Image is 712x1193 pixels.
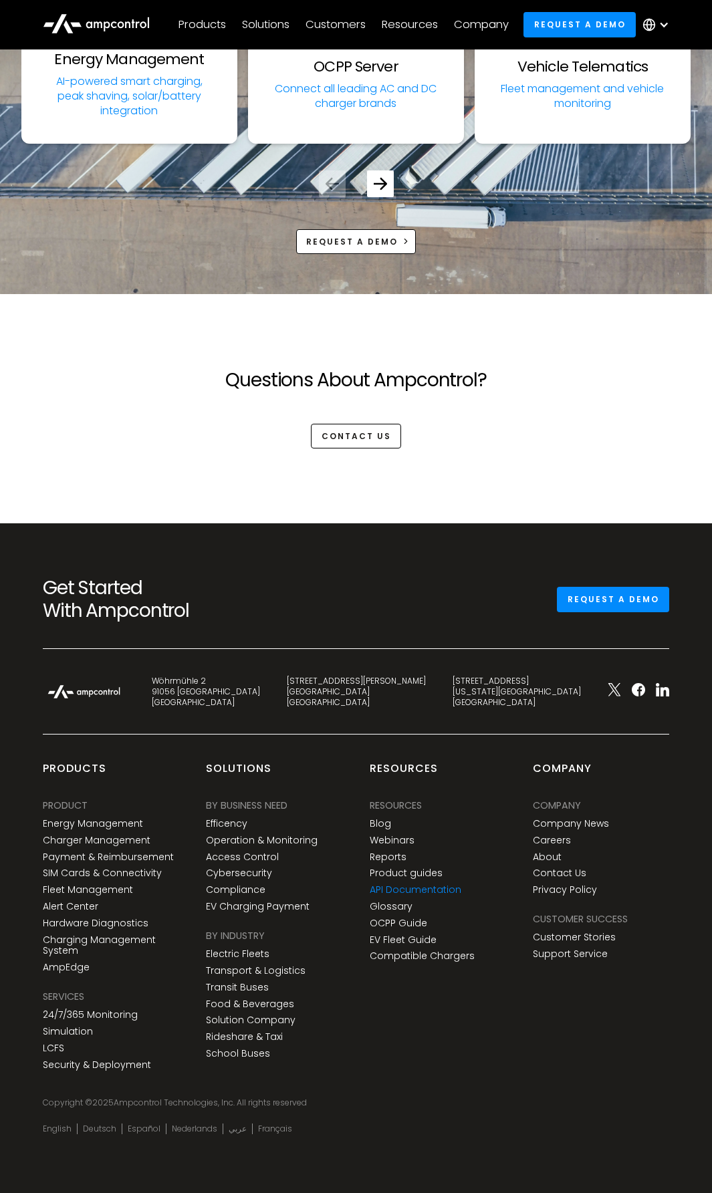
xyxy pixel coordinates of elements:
[83,1123,116,1134] a: Deutsch
[287,676,426,707] div: [STREET_ADDRESS][PERSON_NAME] [GEOGRAPHIC_DATA] [GEOGRAPHIC_DATA]
[43,884,133,896] a: Fleet Management
[43,835,150,846] a: Charger Management
[206,818,247,829] a: Efficency
[370,818,391,829] a: Blog
[258,1123,292,1134] a: Français
[533,761,592,787] div: Company
[367,170,394,197] div: Next slide
[54,51,204,68] h3: Energy Management
[454,17,509,32] div: Company
[370,851,406,863] a: Reports
[533,818,609,829] a: Company News
[533,798,581,813] div: Company
[43,680,125,702] img: Ampcontrol Logo
[229,1123,247,1134] a: عربي
[517,58,648,76] h3: Vehicle Telematics
[370,918,427,929] a: OCPP Guide
[43,851,174,863] a: Payment & Reimbursement
[274,82,439,112] p: Connect all leading AC and DC charger brands
[206,868,272,879] a: Cybersecurity
[206,1048,270,1059] a: School Buses
[370,868,443,879] a: Product guides
[533,868,586,879] a: Contact Us
[206,982,269,993] a: Transit Buses
[533,912,628,926] div: Customer success
[43,1059,151,1071] a: Security & Deployment
[43,761,106,787] div: products
[370,884,461,896] a: API Documentation
[43,901,98,912] a: Alert Center
[296,229,417,254] a: Request a demo
[206,948,269,960] a: Electric Fleets
[242,17,289,32] div: Solutions
[179,17,226,32] div: Products
[206,1015,295,1026] a: Solution Company
[152,676,260,707] div: Wöhrmühle 2 91056 [GEOGRAPHIC_DATA] [GEOGRAPHIC_DATA]
[533,835,571,846] a: Careers
[43,1097,669,1108] div: Copyright © Ampcontrol Technologies, Inc. All rights reserved
[43,934,179,957] a: Charging Management System
[533,851,562,863] a: About
[501,82,665,112] p: Fleet management and vehicle monitoring
[382,17,438,32] div: Resources
[206,965,306,976] a: Transport & Logistics
[47,74,212,119] p: AI-powered smart charging, peak shaving, solar/battery integration
[206,1031,283,1043] a: Rideshare & Taxi
[206,901,310,912] a: EV Charging Payment
[453,676,581,707] div: [STREET_ADDRESS] [US_STATE][GEOGRAPHIC_DATA] [GEOGRAPHIC_DATA]
[370,950,475,962] a: Compatible Chargers
[43,577,234,622] h2: Get Started With Ampcontrol
[206,851,279,863] a: Access Control
[370,761,438,787] div: Resources
[206,835,318,846] a: Operation & Monitoring
[306,17,366,32] div: Customers
[43,962,90,973] a: AmpEdge
[370,901,412,912] a: Glossary
[206,884,265,896] a: Compliance
[533,932,616,943] a: Customer Stories
[43,798,88,813] div: PRODUCT
[172,1123,217,1134] a: Nederlands
[206,928,265,943] div: BY INDUSTRY
[11,369,701,392] h2: Questions About Ampcontrol?
[128,1123,160,1134] a: Español
[206,999,294,1010] a: Food & Beverages
[206,761,271,787] div: Solutions
[43,1026,93,1037] a: Simulation
[370,835,414,846] a: Webinars
[43,1043,64,1054] a: LCFS
[311,424,401,448] a: Contact Us
[206,798,287,813] div: BY BUSINESS NEED
[370,798,422,813] div: Resources
[370,934,437,946] a: EV Fleet Guide
[314,58,398,76] h3: OCPP Server
[43,989,84,1004] div: SERVICES
[43,818,143,829] a: Energy Management
[43,918,148,929] a: Hardware Diagnostics
[43,1123,72,1134] a: English
[533,884,597,896] a: Privacy Policy
[523,12,636,37] a: Request a demo
[43,868,162,879] a: SIM Cards & Connectivity
[92,1097,114,1108] span: 2025
[557,587,669,612] a: Request a demo
[319,170,346,197] div: Previous slide
[43,1009,138,1021] a: 24/7/365 Monitoring
[306,236,398,248] div: Request a demo
[533,948,608,960] a: Support Service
